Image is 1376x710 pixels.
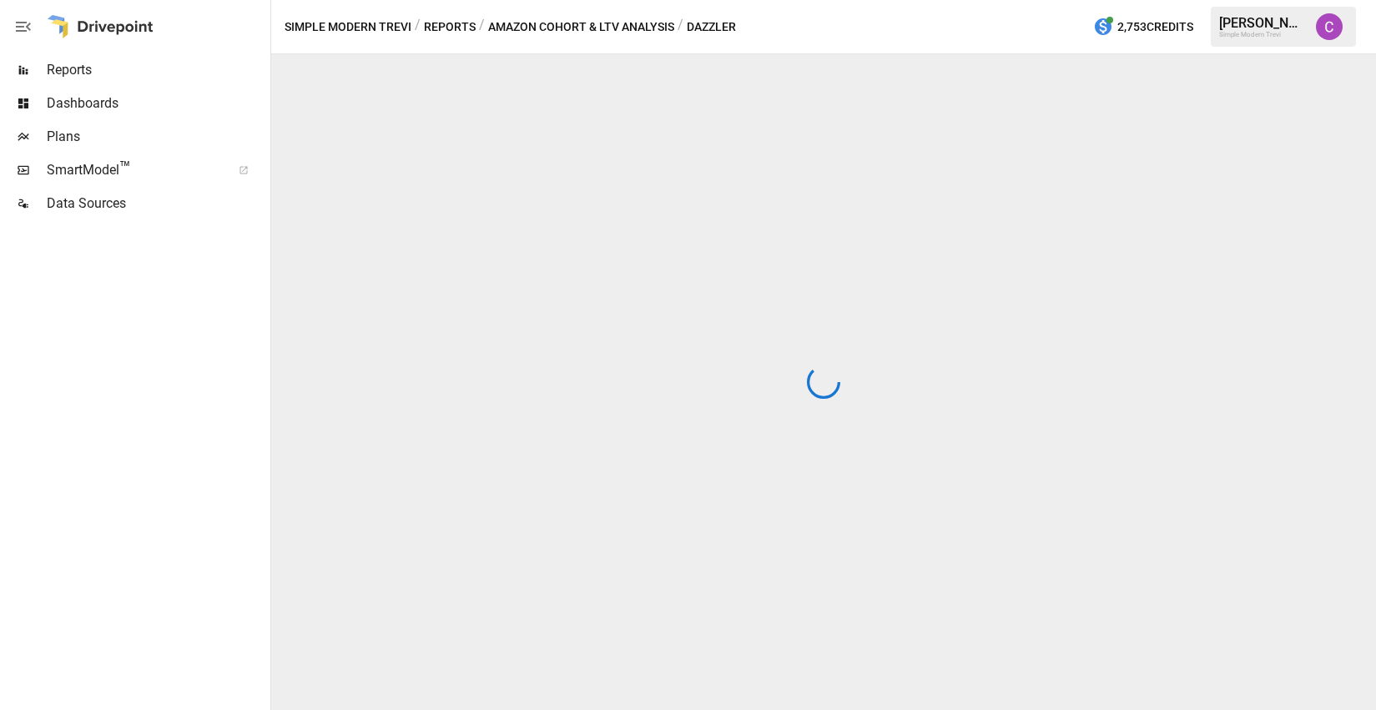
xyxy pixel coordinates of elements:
span: Reports [47,60,267,80]
span: Dashboards [47,93,267,113]
span: 2,753 Credits [1117,17,1193,38]
span: ™ [119,158,131,179]
button: 2,753Credits [1086,12,1200,43]
span: Plans [47,127,267,147]
span: SmartModel [47,160,220,180]
button: Simple Modern Trevi [285,17,411,38]
div: / [415,17,421,38]
button: Reports [424,17,476,38]
div: / [678,17,683,38]
div: Simple Modern Trevi [1219,31,1306,38]
span: Data Sources [47,194,267,214]
div: / [479,17,485,38]
button: Corbin Wallace [1306,3,1353,50]
button: Amazon Cohort & LTV Analysis [488,17,674,38]
img: Corbin Wallace [1316,13,1343,40]
div: [PERSON_NAME] [1219,15,1306,31]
